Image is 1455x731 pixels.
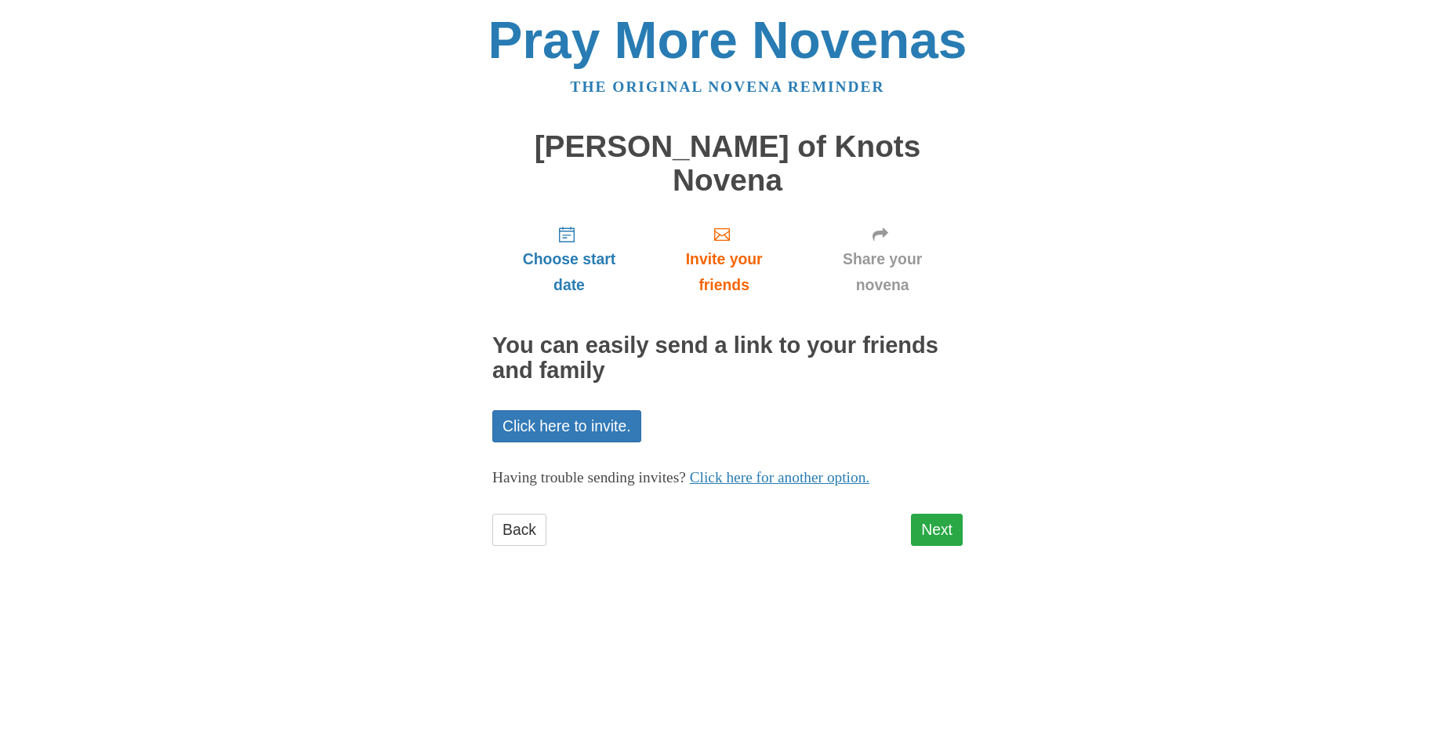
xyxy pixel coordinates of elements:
[802,213,963,306] a: Share your novena
[492,469,686,486] span: Having trouble sending invites?
[571,78,885,95] a: The original novena reminder
[488,11,967,69] a: Pray More Novenas
[911,514,963,546] a: Next
[508,246,630,298] span: Choose start date
[492,130,963,197] h1: [PERSON_NAME] of Knots Novena
[492,213,646,306] a: Choose start date
[818,246,947,298] span: Share your novena
[492,333,963,384] h2: You can easily send a link to your friends and family
[492,410,641,442] a: Click here to invite.
[662,246,786,298] span: Invite your friends
[492,514,546,546] a: Back
[690,469,870,486] a: Click here for another option.
[646,213,802,306] a: Invite your friends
